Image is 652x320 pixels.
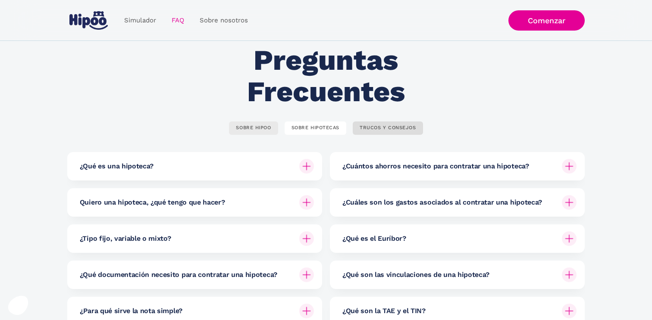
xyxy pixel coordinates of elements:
[342,270,489,280] h6: ¿Qué son las vinculaciones de una hipoteca?
[116,12,164,29] a: Simulador
[192,12,256,29] a: Sobre nosotros
[508,10,585,31] a: Comenzar
[80,270,277,280] h6: ¿Qué documentación necesito para contratar una hipoteca?
[164,12,192,29] a: FAQ
[342,162,529,171] h6: ¿Cuántos ahorros necesito para contratar una hipoteca?
[80,198,225,207] h6: Quiero una hipoteca, ¿qué tengo que hacer?
[360,125,416,131] div: TRUCOS Y CONSEJOS
[67,8,110,33] a: home
[342,306,426,316] h6: ¿Qué son la TAE y el TIN?
[236,125,271,131] div: SOBRE HIPOO
[292,125,339,131] div: SOBRE HIPOTECAS
[80,162,154,171] h6: ¿Qué es una hipoteca?
[198,45,454,107] h2: Preguntas Frecuentes
[80,306,182,316] h6: ¿Para qué sirve la nota simple?
[342,198,542,207] h6: ¿Cuáles son los gastos asociados al contratar una hipoteca?
[342,234,406,243] h6: ¿Qué es el Euríbor?
[80,234,171,243] h6: ¿Tipo fijo, variable o mixto?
